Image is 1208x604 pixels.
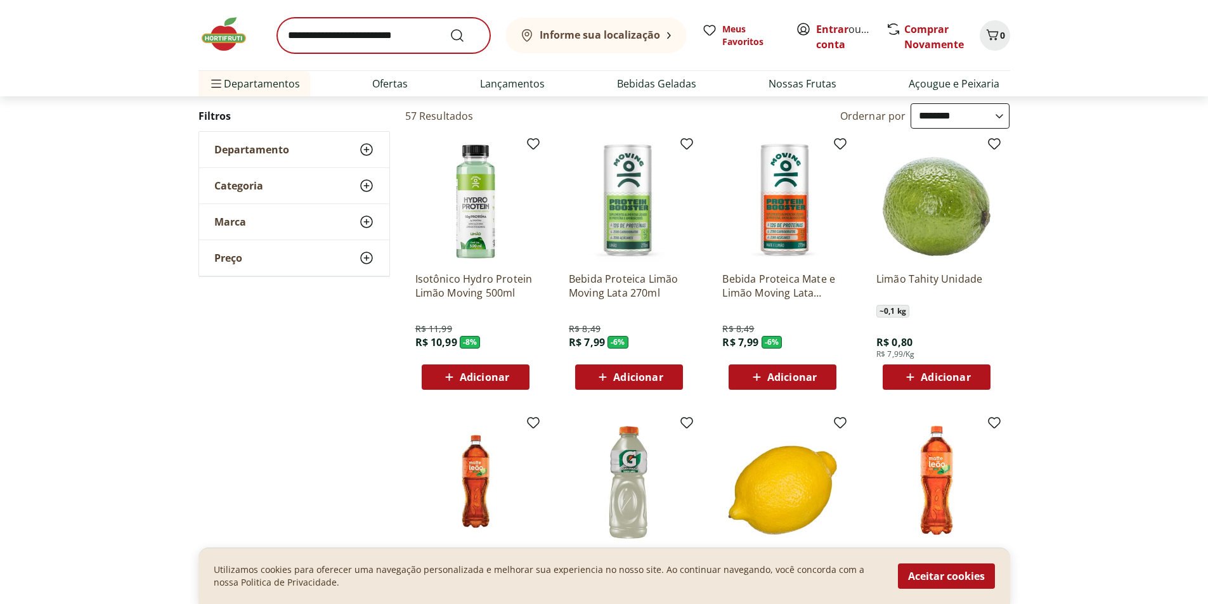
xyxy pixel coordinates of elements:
button: Preço [199,240,389,276]
span: R$ 8,49 [722,323,754,335]
span: R$ 0,80 [876,335,912,349]
span: ~ 0,1 kg [876,305,909,318]
img: Hortifruti [198,15,262,53]
a: Criar conta [816,22,886,51]
span: 0 [1000,29,1005,41]
span: R$ 11,99 [415,323,452,335]
button: Marca [199,204,389,240]
h2: 57 Resultados [405,109,474,123]
span: R$ 7,99 [722,335,758,349]
span: Adicionar [921,372,970,382]
a: Açougue e Peixaria [909,76,999,91]
a: Meus Favoritos [702,23,781,48]
img: Chá Matte Leão Limão gelada 1,5l [415,420,536,541]
span: Adicionar [460,372,509,382]
img: Limão Tahity Unidade [876,141,997,262]
img: Chá Matte Leão Com Limão 1,5L [876,420,997,541]
input: search [277,18,490,53]
span: - 6 % [607,336,628,349]
a: Comprar Novamente [904,22,964,51]
a: Nossas Frutas [769,76,836,91]
b: Informe sua localização [540,28,660,42]
h2: Filtros [198,103,390,129]
button: Menu [209,68,224,99]
a: Ofertas [372,76,408,91]
a: Limão Tahity Unidade [876,272,997,300]
a: Entrar [816,22,848,36]
img: Bebida Proteica Limão Moving Lata 270ml [569,141,689,262]
a: Bebidas Geladas [617,76,696,91]
span: Meus Favoritos [722,23,781,48]
span: Adicionar [767,372,817,382]
img: Isotônico Hydro Protein Limão Moving 500ml [415,141,536,262]
span: ou [816,22,873,52]
span: Marca [214,215,246,228]
a: Isotônico Hydro Protein Limão Moving 500ml [415,272,536,300]
button: Adicionar [883,364,990,390]
button: Adicionar [422,364,529,390]
button: Adicionar [575,364,683,390]
img: Isotônico Gatorade Limão 500ml gelado [569,420,689,541]
label: Ordernar por [840,109,906,123]
img: Limão Siciliano Unidade [722,420,843,541]
span: R$ 10,99 [415,335,457,349]
img: Bebida Proteica Mate e Limão Moving Lata 270ml [722,141,843,262]
span: - 6 % [762,336,783,349]
button: Submit Search [450,28,480,43]
span: Departamento [214,143,289,156]
button: Departamento [199,132,389,167]
span: Preço [214,252,242,264]
p: Utilizamos cookies para oferecer uma navegação personalizada e melhorar sua experiencia no nosso ... [214,563,883,589]
span: Categoria [214,179,263,192]
span: Adicionar [613,372,663,382]
button: Categoria [199,168,389,203]
span: R$ 7,99 [569,335,605,349]
button: Aceitar cookies [898,563,995,589]
span: Departamentos [209,68,300,99]
button: Adicionar [729,364,836,390]
a: Bebida Proteica Limão Moving Lata 270ml [569,272,689,300]
a: Lançamentos [480,76,545,91]
a: Bebida Proteica Mate e Limão Moving Lata 270ml [722,272,843,300]
button: Carrinho [980,20,1010,51]
button: Informe sua localização [505,18,687,53]
span: R$ 7,99/Kg [876,349,915,359]
span: - 8 % [460,336,481,349]
span: R$ 8,49 [569,323,601,335]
